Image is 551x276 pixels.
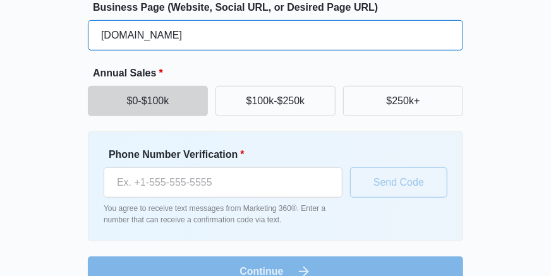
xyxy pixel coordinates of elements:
[109,147,348,162] label: Phone Number Verification
[93,66,468,81] label: Annual Sales
[104,167,342,198] input: Ex. +1-555-555-5555
[343,86,463,116] button: $250k+
[215,86,336,116] button: $100k-$250k
[104,203,342,225] p: You agree to receive text messages from Marketing 360®. Enter a number that can receive a confirm...
[88,86,208,116] button: $0-$100k
[88,20,463,51] input: e.g. janesplumbing.com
